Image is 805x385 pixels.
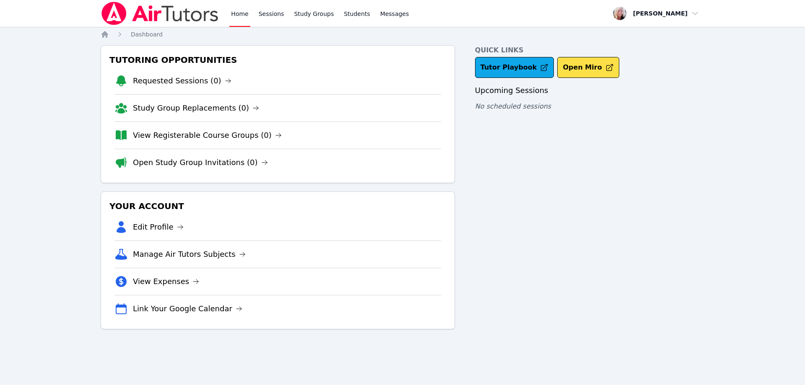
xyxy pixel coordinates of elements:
[108,199,448,214] h3: Your Account
[475,45,704,55] h4: Quick Links
[131,31,163,38] span: Dashboard
[108,52,448,67] h3: Tutoring Opportunities
[133,129,282,141] a: View Registerable Course Groups (0)
[133,303,242,315] a: Link Your Google Calendar
[101,2,219,25] img: Air Tutors
[133,248,246,260] a: Manage Air Tutors Subjects
[557,57,619,78] button: Open Miro
[133,75,231,87] a: Requested Sessions (0)
[475,57,554,78] a: Tutor Playbook
[475,85,704,96] h3: Upcoming Sessions
[131,30,163,39] a: Dashboard
[133,276,199,287] a: View Expenses
[133,221,184,233] a: Edit Profile
[133,157,268,168] a: Open Study Group Invitations (0)
[101,30,704,39] nav: Breadcrumb
[133,102,259,114] a: Study Group Replacements (0)
[380,10,409,18] span: Messages
[475,102,551,110] span: No scheduled sessions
